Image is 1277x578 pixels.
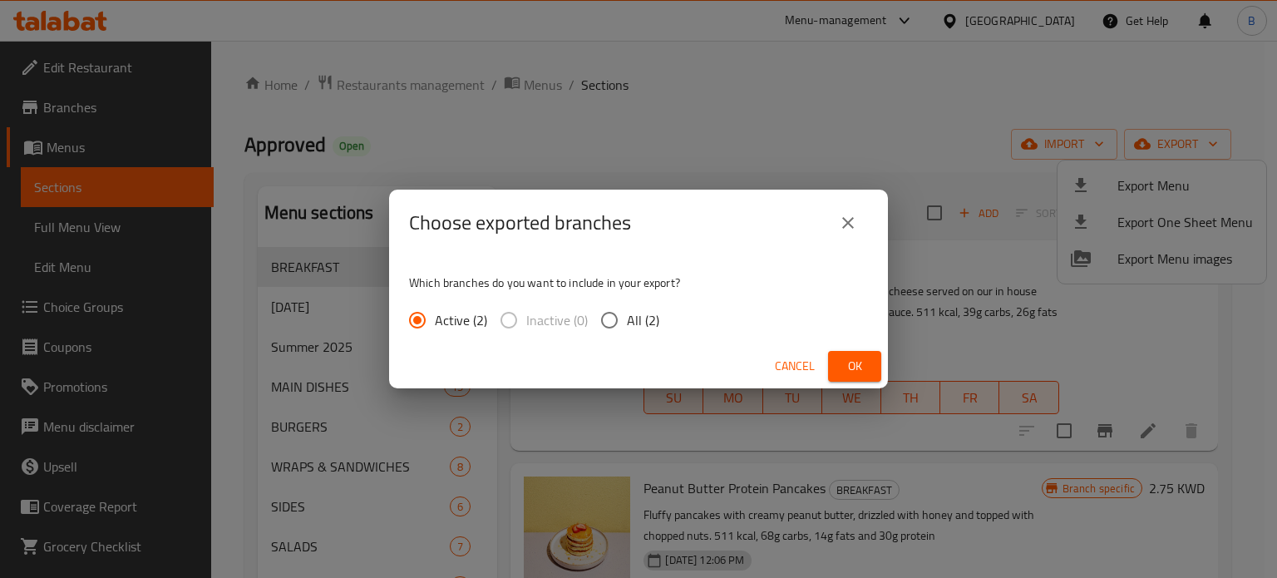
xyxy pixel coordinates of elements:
[627,310,659,330] span: All (2)
[828,203,868,243] button: close
[409,210,631,236] h2: Choose exported branches
[775,356,815,377] span: Cancel
[435,310,487,330] span: Active (2)
[526,310,588,330] span: Inactive (0)
[841,356,868,377] span: Ok
[828,351,881,382] button: Ok
[768,351,821,382] button: Cancel
[409,274,868,291] p: Which branches do you want to include in your export?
